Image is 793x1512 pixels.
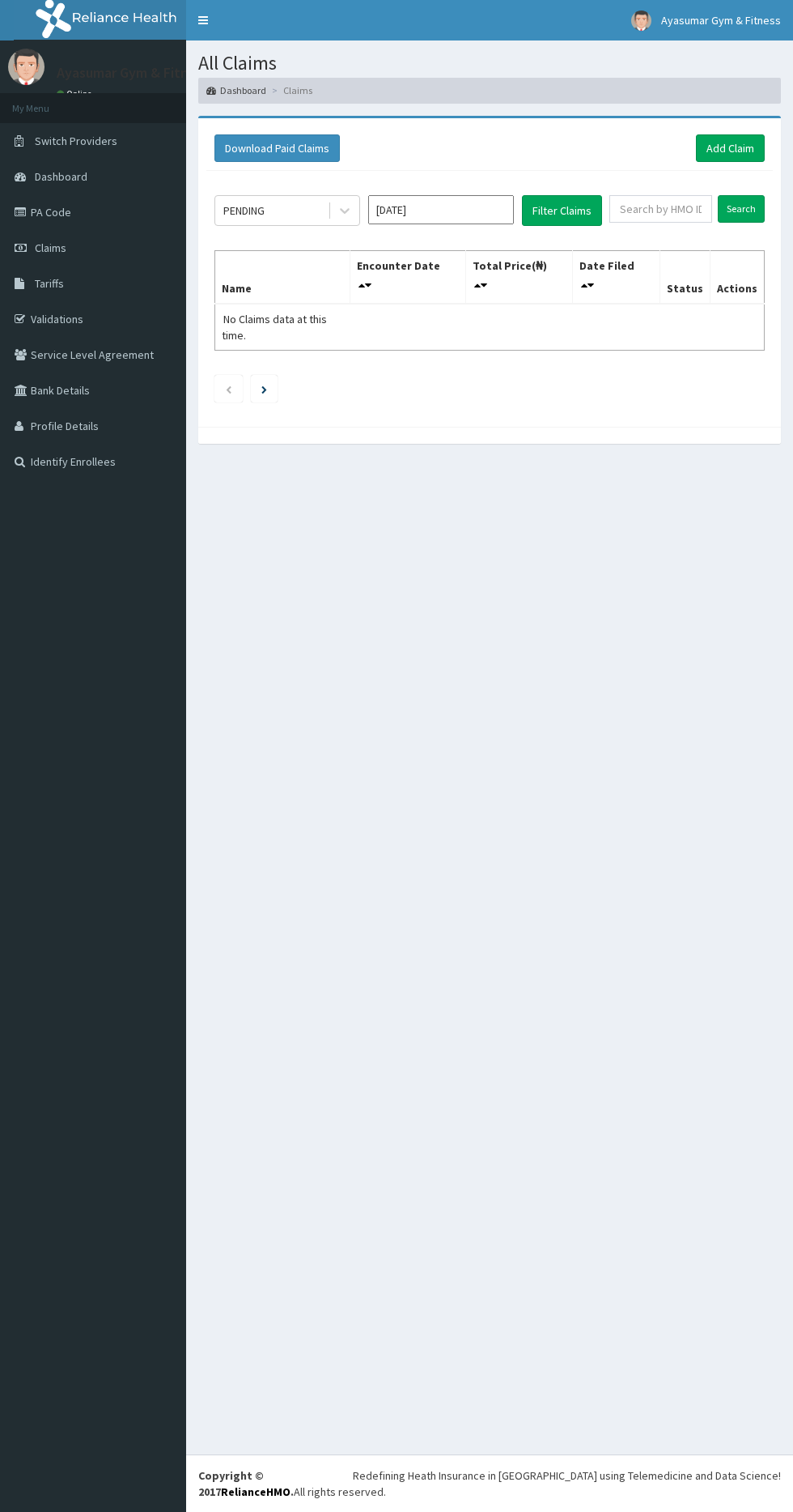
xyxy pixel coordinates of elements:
span: Tariffs [35,276,64,291]
a: Previous page [225,381,232,396]
th: Actions [710,250,764,304]
th: Name [215,250,350,304]
footer: All rights reserved. [186,1455,793,1512]
div: Redefining Heath Insurance in [GEOGRAPHIC_DATA] using Telemedicine and Data Science! [353,1467,781,1484]
span: Claims [35,241,66,255]
input: Select Month and Year [368,195,514,224]
a: Dashboard [206,83,266,97]
span: Dashboard [35,169,87,184]
th: Encounter Date [350,250,465,304]
a: Online [57,88,95,100]
img: User Image [8,49,45,85]
input: Search by HMO ID [609,195,712,223]
button: Download Paid Claims [214,134,340,162]
span: Ayasumar Gym & Fitness [661,13,781,28]
h1: All Claims [198,53,781,74]
img: User Image [631,11,651,31]
a: Add Claim [696,134,765,162]
p: Ayasumar Gym & Fitness [57,66,210,80]
a: Next page [261,381,267,396]
div: PENDING [223,202,265,219]
input: Search [718,195,765,223]
button: Filter Claims [522,195,602,226]
strong: Copyright © 2017 . [198,1468,294,1499]
li: Claims [268,83,312,97]
span: No Claims data at this time. [222,312,327,343]
th: Status [659,250,710,304]
span: Switch Providers [35,134,117,148]
a: RelianceHMO [221,1484,290,1499]
th: Date Filed [572,250,659,304]
th: Total Price(₦) [465,250,572,304]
